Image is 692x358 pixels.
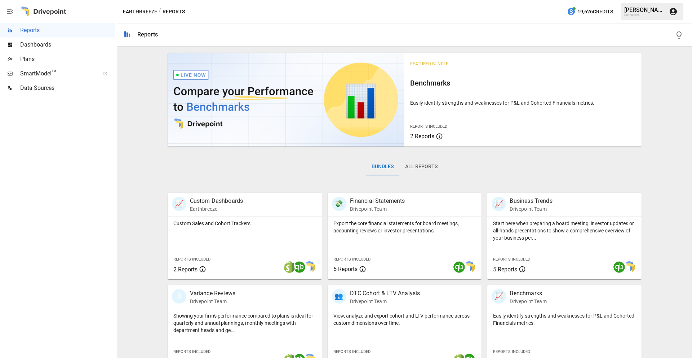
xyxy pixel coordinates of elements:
span: Dashboards [20,40,115,49]
img: smart model [463,261,475,273]
img: video thumbnail [168,53,405,147]
p: Benchmarks [510,289,546,298]
p: DTC Cohort & LTV Analysis [350,289,420,298]
p: Drivepoint Team [510,298,546,305]
p: Drivepoint Team [510,205,552,213]
span: Reports Included [173,257,210,262]
div: Earthbreeze [624,13,665,17]
p: Financial Statements [350,197,405,205]
button: All Reports [399,158,443,175]
div: 📈 [172,197,186,211]
span: Plans [20,55,115,64]
span: SmartModel [20,69,95,78]
span: 19,626 Credits [577,7,613,16]
div: 🗓 [172,289,186,304]
p: Drivepoint Team [350,205,405,213]
div: Reports [137,31,158,38]
button: 19,626Credits [564,5,616,18]
span: Reports [20,26,115,35]
h6: Benchmarks [410,77,636,89]
span: Reports Included [333,349,371,354]
p: Showing your firm's performance compared to plans is ideal for quarterly and annual plannings, mo... [173,312,316,334]
img: quickbooks [453,261,465,273]
span: Data Sources [20,84,115,92]
img: smart model [624,261,635,273]
p: Easily identify strengths and weaknesses for P&L and Cohorted Financials metrics. [493,312,636,327]
p: Custom Dashboards [190,197,243,205]
img: shopify [284,261,295,273]
p: Drivepoint Team [190,298,235,305]
span: 5 Reports [493,266,517,273]
div: 📈 [492,197,506,211]
span: Featured Bundle [410,61,448,66]
p: Business Trends [510,197,552,205]
span: Reports Included [333,257,371,262]
span: 5 Reports [333,266,358,272]
p: Custom Sales and Cohort Trackers. [173,220,316,227]
img: quickbooks [294,261,305,273]
span: 2 Reports [173,266,198,273]
span: Reports Included [173,349,210,354]
p: Earthbreeze [190,205,243,213]
p: View, analyze and export cohort and LTV performance across custom dimensions over time. [333,312,476,327]
p: Export the core financial statements for board meetings, accounting reviews or investor presentat... [333,220,476,234]
button: Earthbreeze [123,7,157,16]
div: 📈 [492,289,506,304]
button: Bundles [366,158,399,175]
p: Easily identify strengths and weaknesses for P&L and Cohorted Financials metrics. [410,99,636,106]
p: Drivepoint Team [350,298,420,305]
div: 👥 [332,289,346,304]
div: 💸 [332,197,346,211]
div: / [159,7,161,16]
p: Variance Reviews [190,289,235,298]
span: 2 Reports [410,133,434,140]
span: Reports Included [493,257,530,262]
img: smart model [304,261,315,273]
span: Reports Included [410,124,447,129]
img: quickbooks [613,261,625,273]
p: Start here when preparing a board meeting, investor updates or all-hands presentations to show a ... [493,220,636,241]
div: [PERSON_NAME] [624,6,665,13]
span: ™ [52,68,57,77]
span: Reports Included [493,349,530,354]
